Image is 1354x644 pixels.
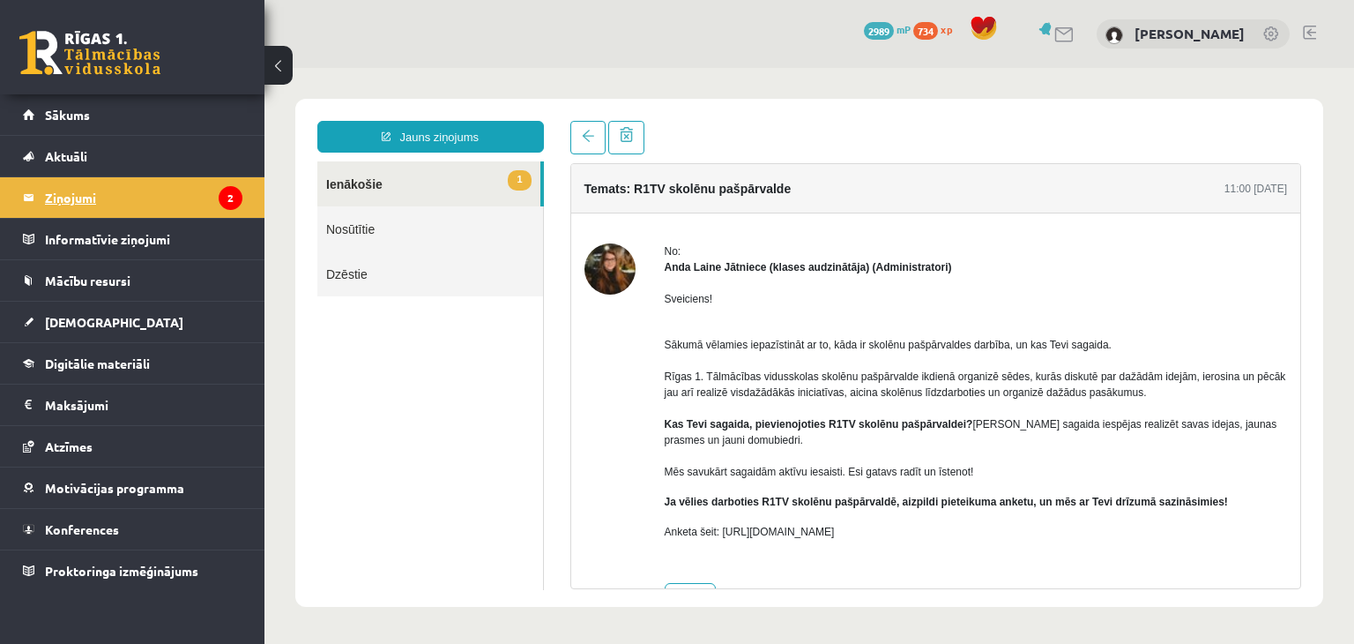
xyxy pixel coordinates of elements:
span: Mācību resursi [45,273,130,288]
a: Dzēstie [53,183,279,228]
span: [DEMOGRAPHIC_DATA] [45,314,183,330]
div: No: [400,176,1023,191]
span: Aktuāli [45,148,87,164]
a: 1Ienākošie [53,94,276,139]
a: Atbildēt [400,515,451,547]
a: Rīgas 1. Tālmācības vidusskola [19,31,160,75]
a: Sākums [23,94,242,135]
a: 734 xp [913,22,961,36]
legend: Informatīvie ziņojumi [45,219,242,259]
i: 2 [219,186,242,210]
a: [PERSON_NAME] [1135,25,1245,42]
strong: Kas Tevi sagaida, pievienojoties R1TV skolēnu pašpārvaldei? [400,350,709,363]
span: 734 [913,22,938,40]
a: Aktuāli [23,136,242,176]
a: Mācību resursi [23,260,242,301]
div: 11:00 [DATE] [960,113,1023,129]
b: Ja vēlies darboties R1TV skolēnu pašpārvaldē, aizpildi pieteikuma anketu, un mēs ar Tevi drīzumā ... [400,428,963,440]
legend: Ziņojumi [45,177,242,218]
a: Proktoringa izmēģinājums [23,550,242,591]
legend: Maksājumi [45,385,242,425]
p: Sveiciens! [400,223,1023,239]
span: Proktoringa izmēģinājums [45,563,198,579]
a: Jauns ziņojums [53,53,279,85]
a: Digitālie materiāli [23,343,242,384]
a: Informatīvie ziņojumi [23,219,242,259]
a: Maksājumi [23,385,242,425]
a: Konferences [23,509,242,550]
span: Atzīmes [45,438,93,454]
span: Konferences [45,521,119,537]
span: 2989 [864,22,894,40]
span: Sākums [45,107,90,123]
span: Digitālie materiāli [45,356,150,371]
img: Kristīne Lazda [1105,26,1123,44]
img: Anda Laine Jātniece (klases audzinātāja) [320,176,371,227]
p: Sākumā vēlamies iepazīstināt ar to, kāda ir skolēnu pašpārvaldes darbība, un kas Tevi sagaida. Rī... [400,253,1023,412]
a: 2989 mP [864,22,911,36]
strong: Anda Laine Jātniece (klases audzinātāja) (Administratori) [400,193,688,206]
a: Nosūtītie [53,139,279,183]
span: 1 [243,102,266,123]
span: mP [896,22,911,36]
a: [DEMOGRAPHIC_DATA] [23,302,242,342]
span: xp [941,22,952,36]
span: Motivācijas programma [45,480,184,496]
h4: Temats: R1TV skolēnu pašpārvalde [320,114,527,128]
p: Anketa šeit: [URL][DOMAIN_NAME] [400,456,1023,472]
a: Ziņojumi2 [23,177,242,218]
a: Atzīmes [23,426,242,467]
a: Motivācijas programma [23,468,242,508]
